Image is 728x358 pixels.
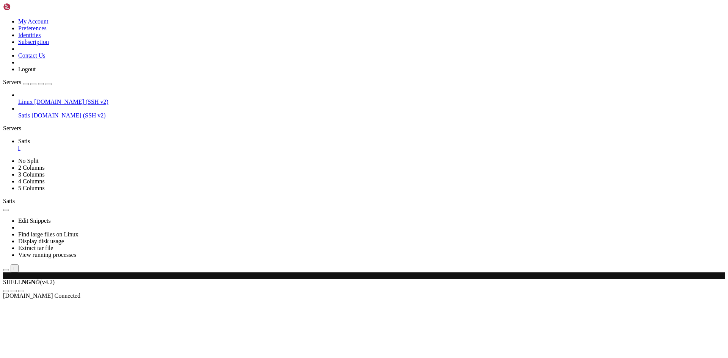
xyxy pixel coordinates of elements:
[18,178,45,184] a: 4 Columns
[18,252,76,258] a: View running processes
[18,145,725,152] a: 
[3,198,15,204] span: Satis
[18,25,47,31] a: Preferences
[3,3,47,11] img: Shellngn
[18,171,45,178] a: 3 Columns
[14,266,16,271] div: 
[18,92,725,105] li: Linux [DOMAIN_NAME] (SSH v2)
[3,79,21,85] span: Servers
[18,112,30,119] span: Satis
[34,98,108,105] span: [DOMAIN_NAME] (SSH v2)
[18,105,725,119] li: Satis [DOMAIN_NAME] (SSH v2)
[3,125,725,132] div: Servers
[18,39,49,45] a: Subscription
[18,98,725,105] a: Linux [DOMAIN_NAME] (SSH v2)
[18,98,33,105] span: Linux
[11,264,19,272] button: 
[18,245,53,251] a: Extract tar file
[18,138,30,144] span: Satis
[18,231,78,238] a: Find large files on Linux
[18,18,49,25] a: My Account
[18,185,45,191] a: 5 Columns
[18,238,64,244] a: Display disk usage
[18,217,51,224] a: Edit Snippets
[18,32,41,38] a: Identities
[31,112,106,119] span: [DOMAIN_NAME] (SSH v2)
[18,158,39,164] a: No Split
[18,112,725,119] a: Satis [DOMAIN_NAME] (SSH v2)
[18,66,36,72] a: Logout
[3,79,52,85] a: Servers
[18,52,45,59] a: Contact Us
[18,164,45,171] a: 2 Columns
[18,138,725,152] a: Satis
